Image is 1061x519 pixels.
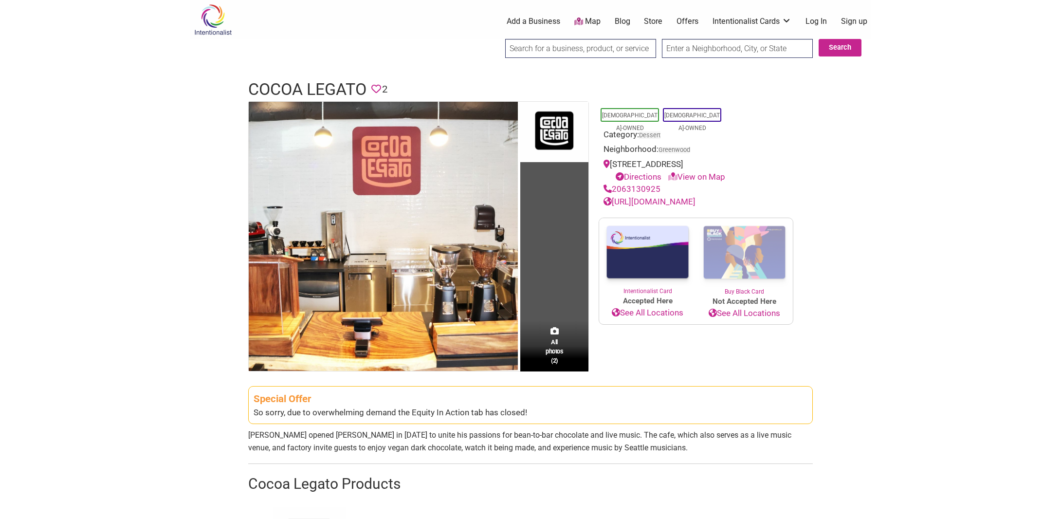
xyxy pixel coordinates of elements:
div: [STREET_ADDRESS] [604,158,788,183]
a: Intentionalist Card [599,218,696,296]
input: Enter a Neighborhood, City, or State [662,39,813,58]
img: Buy Black Card [696,218,793,287]
div: Special Offer [254,391,807,407]
a: Sign up [841,16,867,27]
a: Intentionalist Cards [713,16,791,27]
span: Accepted Here [599,296,696,307]
h1: Cocoa Legato [248,78,366,101]
img: Cocoa Legato [249,102,518,371]
a: Directions [616,172,661,182]
a: 2063130925 [604,184,660,194]
img: Intentionalist [190,4,236,36]
a: [DEMOGRAPHIC_DATA]-Owned [602,112,658,131]
button: Search [819,39,861,56]
img: Intentionalist Card [599,218,696,287]
a: [URL][DOMAIN_NAME] [604,197,695,206]
a: Store [644,16,662,27]
h2: Cocoa Legato Products [248,474,813,494]
a: Add a Business [507,16,560,27]
span: 2 [382,82,387,97]
span: All photos (2) [546,337,563,365]
input: Search for a business, product, or service [505,39,656,58]
a: Buy Black Card [696,218,793,296]
a: Dessert [639,131,660,139]
a: Blog [615,16,630,27]
a: Offers [677,16,698,27]
a: See All Locations [696,307,793,320]
a: Map [574,16,601,27]
div: So sorry, due to overwhelming demand the Equity In Action tab has closed! [254,407,807,419]
div: Category: [604,129,788,144]
a: [DEMOGRAPHIC_DATA]-Owned [664,112,720,131]
a: See All Locations [599,307,696,319]
a: View on Map [668,172,725,182]
a: Log In [805,16,827,27]
span: Not Accepted Here [696,296,793,307]
p: [PERSON_NAME] opened [PERSON_NAME] in [DATE] to unite his passions for bean-to-bar chocolate and ... [248,429,813,454]
span: Greenwood [659,147,690,153]
div: Neighborhood: [604,143,788,158]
